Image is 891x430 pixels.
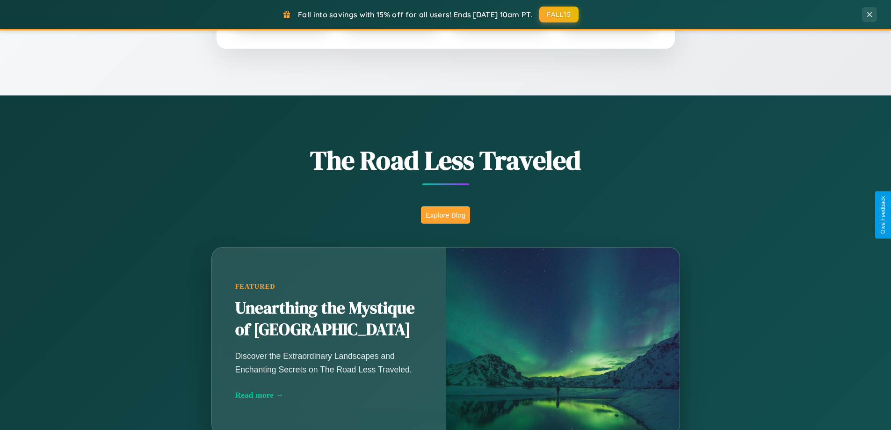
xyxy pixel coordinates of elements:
div: Give Feedback [880,196,886,234]
h2: Unearthing the Mystique of [GEOGRAPHIC_DATA] [235,298,422,341]
div: Read more → [235,390,422,400]
span: Fall into savings with 15% off for all users! Ends [DATE] 10am PT. [298,10,532,19]
div: Featured [235,283,422,291]
p: Discover the Extraordinary Landscapes and Enchanting Secrets on The Road Less Traveled. [235,350,422,376]
button: Explore Blog [421,206,470,224]
button: FALL15 [539,7,579,22]
h1: The Road Less Traveled [165,142,726,178]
